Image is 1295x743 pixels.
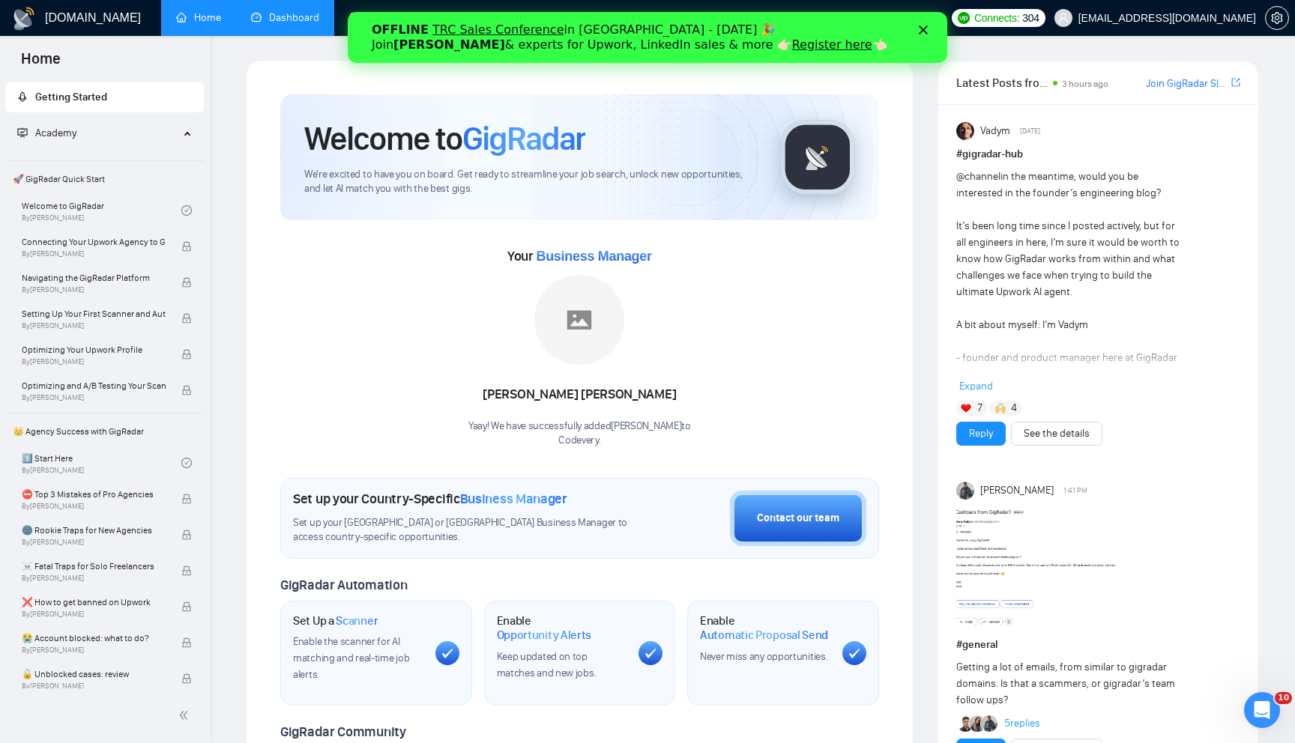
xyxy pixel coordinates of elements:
[956,506,1136,625] img: F09KZHZ3YSU-Screenshot%202025-10-07%20at%2012.39.21%E2%80%AFPM.png
[1146,76,1228,92] a: Join GigRadar Slack Community
[5,82,204,112] li: Getting Started
[700,613,830,643] h1: Enable
[22,646,166,655] span: By [PERSON_NAME]
[980,123,1010,139] span: Vadym
[1063,484,1087,497] span: 1:41 PM
[1231,76,1240,90] a: export
[22,321,166,330] span: By [PERSON_NAME]
[304,118,585,159] h1: Welcome to
[974,10,1019,26] span: Connects:
[468,434,691,448] p: Codevery .
[349,11,405,24] a: searchScanner
[17,127,28,138] span: fund-projection-screen
[22,270,166,285] span: Navigating the GigRadar Platform
[959,380,993,392] span: Expand
[17,91,28,102] span: rocket
[181,241,192,252] span: lock
[22,631,166,646] span: 😭 Account blocked: what to do?
[980,482,1054,499] span: [PERSON_NAME]
[1266,12,1288,24] span: setting
[280,724,406,740] span: GigRadar Community
[181,205,192,216] span: check-circle
[956,73,1048,92] span: Latest Posts from the GigRadar Community
[444,25,525,40] a: Register here
[336,613,378,628] span: Scanner
[1231,76,1240,88] span: export
[181,601,192,612] span: lock
[730,491,866,546] button: Contact our team
[1058,13,1069,23] span: user
[1022,10,1039,26] span: 304
[304,168,756,196] span: We're excited to have you on board. Get ready to streamline your job search, unlock new opportuni...
[7,416,202,446] span: 👑 Agency Success with GigRadar
[181,565,192,576] span: lock
[507,248,652,264] span: Your
[22,249,166,258] span: By [PERSON_NAME]
[181,458,192,468] span: check-circle
[497,650,597,679] span: Keep updated on top matches and new jobs.
[957,715,973,732] img: Tushar Chopada
[468,419,691,448] div: Yaay! We have successfully added [PERSON_NAME] to
[1265,12,1289,24] a: setting
[460,491,567,507] span: Business Manager
[956,170,1000,183] span: @channel
[981,715,997,732] img: Myroslav Koval
[280,577,407,593] span: GigRadar Automation
[181,530,192,540] span: lock
[995,403,1006,413] img: 🙌
[1011,422,1102,446] button: See the details
[958,12,970,24] img: upwork-logo.png
[700,650,827,663] span: Never miss any opportunities.
[22,682,166,691] span: By [PERSON_NAME]
[956,422,1006,446] button: Reply
[22,487,166,502] span: ⛔ Top 3 Mistakes of Pro Agencies
[462,118,585,159] span: GigRadar
[22,538,166,547] span: By [PERSON_NAME]
[1265,6,1289,30] button: setting
[22,378,166,393] span: Optimizing and A/B Testing Your Scanner for Better Results
[22,574,166,583] span: By [PERSON_NAME]
[22,610,166,619] span: By [PERSON_NAME]
[293,491,567,507] h1: Set up your Country-Specific
[468,382,691,407] div: [PERSON_NAME] [PERSON_NAME]
[956,169,1183,613] div: in the meantime, would you be interested in the founder’s engineering blog? It’s been long time s...
[956,146,1240,163] h1: # gigradar-hub
[22,667,166,682] span: 🔓 Unblocked cases: review
[956,637,1240,653] h1: # general
[9,48,73,79] span: Home
[293,613,378,628] h1: Set Up a
[780,120,855,195] img: gigradar-logo.png
[700,628,828,643] span: Automatic Proposal Send
[17,127,76,139] span: Academy
[969,425,993,442] a: Reply
[22,523,166,538] span: 🌚 Rookie Traps for New Agencies
[1020,124,1040,138] span: [DATE]
[22,306,166,321] span: Setting Up Your First Scanner and Auto-Bidder
[12,7,36,31] img: logo
[22,285,166,294] span: By [PERSON_NAME]
[293,516,637,545] span: Set up your [GEOGRAPHIC_DATA] or [GEOGRAPHIC_DATA] Business Manager to access country-specific op...
[497,628,592,643] span: Opportunity Alerts
[181,385,192,395] span: lock
[22,194,181,227] a: Welcome to GigRadarBy[PERSON_NAME]
[1244,692,1280,728] iframe: Intercom live chat
[22,595,166,610] span: ❌ How to get banned on Upwork
[1275,692,1292,704] span: 10
[22,357,166,366] span: By [PERSON_NAME]
[956,122,974,140] img: Vadym
[348,12,947,63] iframe: Intercom live chat banner
[1011,401,1017,416] span: 4
[1062,79,1108,89] span: 3 hours ago
[181,494,192,504] span: lock
[181,673,192,684] span: lock
[977,401,982,416] span: 7
[176,11,221,24] a: homeHome
[181,313,192,324] span: lock
[181,349,192,360] span: lock
[497,613,627,643] h1: Enable
[969,715,985,732] img: Mariia Heshka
